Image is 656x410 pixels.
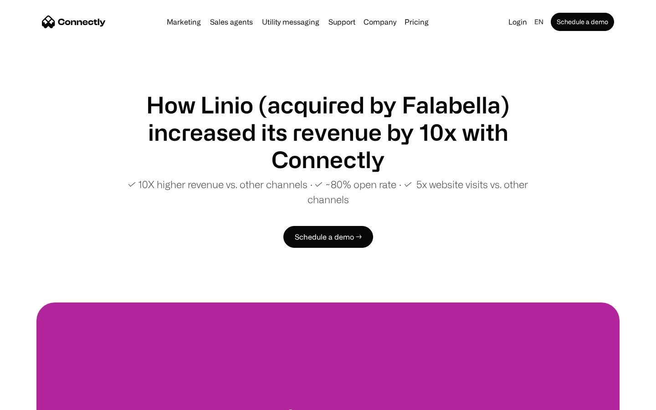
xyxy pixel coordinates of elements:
[361,15,399,28] div: Company
[258,18,323,26] a: Utility messaging
[505,15,531,28] a: Login
[42,15,106,29] a: home
[551,13,614,31] a: Schedule a demo
[364,15,396,28] div: Company
[109,91,547,173] h1: How Linio (acquired by Falabella) increased its revenue by 10x with Connectly
[534,15,543,28] div: en
[109,177,547,207] p: ✓ 10X higher revenue vs. other channels ∙ ✓ ~80% open rate ∙ ✓ 5x website visits vs. other channels
[18,394,55,407] ul: Language list
[283,226,373,248] a: Schedule a demo →
[531,15,549,28] div: en
[325,18,359,26] a: Support
[206,18,256,26] a: Sales agents
[163,18,205,26] a: Marketing
[9,393,55,407] aside: Language selected: English
[401,18,432,26] a: Pricing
